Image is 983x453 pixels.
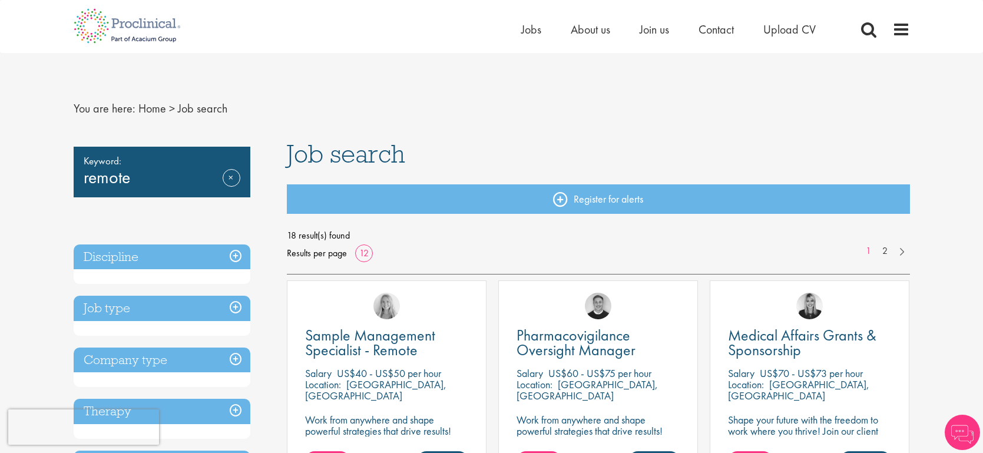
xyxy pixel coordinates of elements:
[517,378,658,402] p: [GEOGRAPHIC_DATA], [GEOGRAPHIC_DATA]
[760,366,863,380] p: US$70 - US$73 per hour
[373,293,400,319] img: Shannon Briggs
[287,244,347,262] span: Results per page
[945,415,980,450] img: Chatbot
[728,328,891,358] a: Medical Affairs Grants & Sponsorship
[517,328,680,358] a: Pharmacovigilance Oversight Manager
[585,293,611,319] img: Bo Forsen
[571,22,610,37] a: About us
[305,328,468,358] a: Sample Management Specialist - Remote
[728,325,876,360] span: Medical Affairs Grants & Sponsorship
[8,409,159,445] iframe: reCAPTCHA
[355,247,373,259] a: 12
[860,244,877,258] a: 1
[876,244,893,258] a: 2
[548,366,651,380] p: US$60 - US$75 per hour
[223,169,240,203] a: Remove
[517,325,636,360] span: Pharmacovigilance Oversight Manager
[74,101,135,116] span: You are here:
[287,227,910,244] span: 18 result(s) found
[305,378,446,402] p: [GEOGRAPHIC_DATA], [GEOGRAPHIC_DATA]
[169,101,175,116] span: >
[517,366,543,380] span: Salary
[763,22,816,37] a: Upload CV
[699,22,734,37] a: Contact
[337,366,441,380] p: US$40 - US$50 per hour
[521,22,541,37] a: Jobs
[178,101,227,116] span: Job search
[728,378,764,391] span: Location:
[74,296,250,321] h3: Job type
[74,348,250,373] h3: Company type
[74,244,250,270] h3: Discipline
[74,147,250,197] div: remote
[796,293,823,319] img: Janelle Jones
[287,138,405,170] span: Job search
[517,378,552,391] span: Location:
[728,378,869,402] p: [GEOGRAPHIC_DATA], [GEOGRAPHIC_DATA]
[640,22,669,37] a: Join us
[287,184,910,214] a: Register for alerts
[138,101,166,116] a: breadcrumb link
[305,378,341,391] span: Location:
[728,366,754,380] span: Salary
[74,399,250,424] h3: Therapy
[305,325,435,360] span: Sample Management Specialist - Remote
[305,366,332,380] span: Salary
[84,153,240,169] span: Keyword:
